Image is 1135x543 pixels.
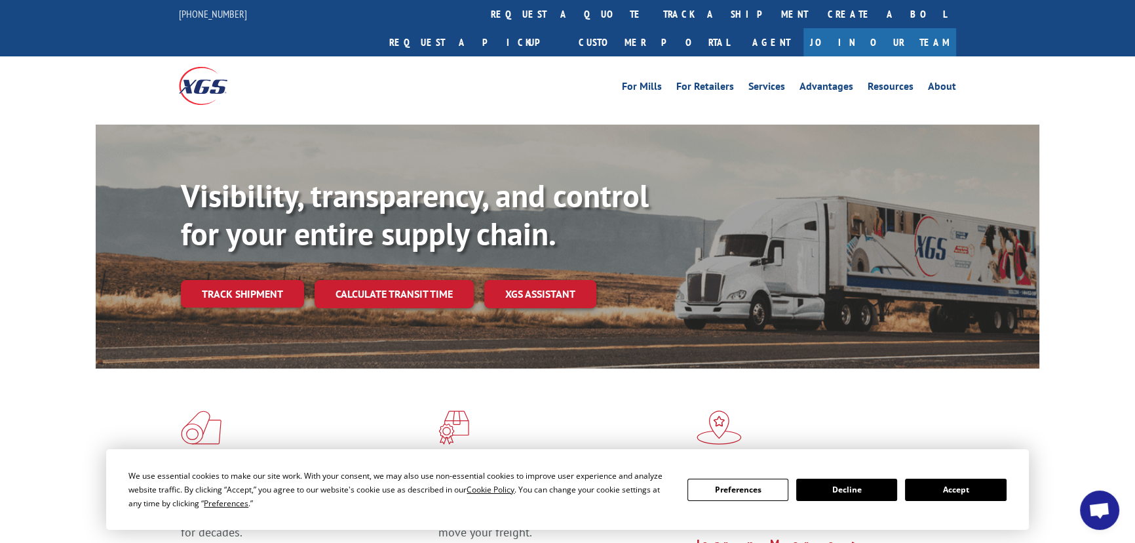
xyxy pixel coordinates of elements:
[181,493,428,540] span: As an industry carrier of choice, XGS has brought innovation and dedication to flooring logistics...
[905,479,1006,501] button: Accept
[697,411,742,445] img: xgs-icon-flagship-distribution-model-red
[687,479,788,501] button: Preferences
[484,280,596,308] a: XGS ASSISTANT
[181,175,649,254] b: Visibility, transparency, and control for your entire supply chain.
[179,7,247,20] a: [PHONE_NUMBER]
[438,411,469,445] img: xgs-icon-focused-on-flooring-red
[181,280,304,308] a: Track shipment
[181,411,221,445] img: xgs-icon-total-supply-chain-intelligence-red
[676,81,734,96] a: For Retailers
[204,498,248,509] span: Preferences
[928,81,956,96] a: About
[868,81,914,96] a: Resources
[799,81,853,96] a: Advantages
[622,81,662,96] a: For Mills
[128,469,671,510] div: We use essential cookies to make our site work. With your consent, we may also use non-essential ...
[796,479,897,501] button: Decline
[315,280,474,308] a: Calculate transit time
[467,484,514,495] span: Cookie Policy
[379,28,569,56] a: Request a pickup
[1080,491,1119,530] a: Open chat
[106,449,1029,530] div: Cookie Consent Prompt
[569,28,739,56] a: Customer Portal
[739,28,803,56] a: Agent
[803,28,956,56] a: Join Our Team
[748,81,785,96] a: Services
